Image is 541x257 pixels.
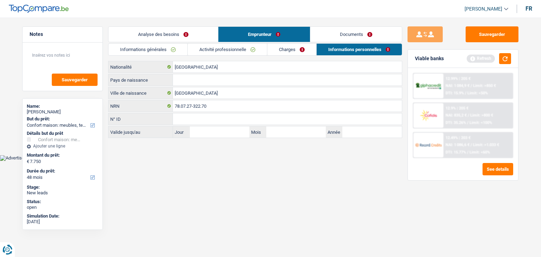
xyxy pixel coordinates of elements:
[267,44,316,55] a: Charges
[473,143,499,147] span: Limit: >1.033 €
[27,104,98,109] div: Name:
[190,126,249,138] input: JJ
[470,150,490,155] span: Limit: <60%
[30,31,95,37] h5: Notes
[9,5,69,13] img: TopCompare Logo
[446,83,470,88] span: NAI: 1 084,9 €
[108,100,173,112] label: NRN
[27,159,29,164] span: €
[446,113,467,118] span: NAI: 835,2 €
[62,77,88,82] span: Sauvegarder
[266,126,326,138] input: MM
[218,27,310,42] a: Emprunteur
[467,150,468,155] span: /
[173,126,190,138] label: Jour
[446,143,470,147] span: NAI: 1 086,6 €
[468,113,469,118] span: /
[52,74,98,86] button: Sauvegarder
[446,91,464,95] span: DTI: 15.9%
[310,27,402,42] a: Documents
[470,113,493,118] span: Limit: >800 €
[108,74,173,86] label: Pays de naissance
[446,150,466,155] span: DTI: 15.77%
[27,219,98,225] div: [DATE]
[108,44,187,55] a: Informations générales
[459,3,508,15] a: [PERSON_NAME]
[27,144,98,149] div: Ajouter une ligne
[446,120,466,125] span: DTI: 35.26%
[27,116,97,122] label: But du prêt:
[471,143,472,147] span: /
[467,91,488,95] span: Limit: <50%
[188,44,267,55] a: Activité professionnelle
[483,163,513,175] button: See details
[466,26,518,42] button: Sauvegarder
[415,138,441,151] img: Record Credits
[473,83,496,88] span: Limit: >850 €
[446,136,471,140] div: 12.49% | 203 €
[173,100,402,112] input: 12.12.12-123.12
[526,5,532,12] div: fr
[415,82,441,90] img: AlphaCredit
[27,109,98,115] div: [PERSON_NAME]
[446,106,468,111] div: 12.9% | 205 €
[470,120,492,125] span: Limit: <100%
[108,61,173,73] label: Nationalité
[108,113,173,125] label: N° ID
[415,56,444,62] div: Viable banks
[108,27,218,42] a: Analyse des besoins
[415,109,441,122] img: Cofidis
[27,131,98,136] div: Détails but du prêt
[27,190,98,196] div: New leads
[27,205,98,210] div: open
[173,74,402,86] input: Belgique
[173,61,402,73] input: Belgique
[467,120,468,125] span: /
[342,126,402,138] input: AAAA
[249,126,266,138] label: Mois
[27,168,97,174] label: Durée du prêt:
[471,83,472,88] span: /
[108,126,173,138] label: Valide jusqu'au
[27,184,98,190] div: Stage:
[317,44,402,55] a: Informations personnelles
[467,55,495,62] div: Refresh
[465,6,502,12] span: [PERSON_NAME]
[27,152,97,158] label: Montant du prêt:
[108,87,173,99] label: Ville de naissance
[27,213,98,219] div: Simulation Date:
[446,76,471,81] div: 12.99% | 205 €
[465,91,466,95] span: /
[173,113,402,125] input: 590-1234567-89
[326,126,343,138] label: Année
[27,199,98,205] div: Status:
